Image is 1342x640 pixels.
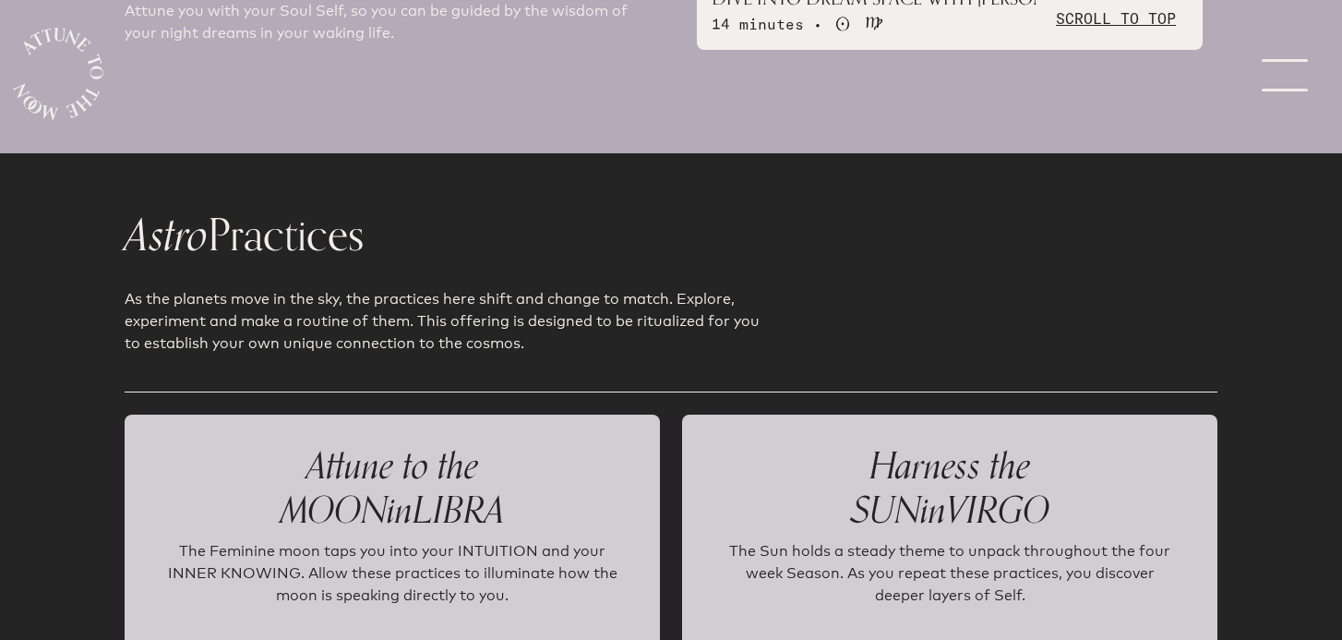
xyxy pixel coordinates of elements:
span: Astro [125,199,208,272]
h1: Practices [125,212,1217,259]
span: 14 minutes • [712,15,822,33]
p: As the planets move in the sky, the practices here shift and change to match. Explore, experiment... [125,259,771,355]
p: The Sun holds a steady theme to unpack throughout the four week Season. As you repeat these pract... [719,540,1180,633]
p: The Feminine moon taps you into your INTUITION and your INNER KNOWING. Allow these practices to i... [162,540,623,633]
span: Harness the [869,436,1030,497]
p: SCROLL TO TOP [1056,7,1176,30]
span: in [387,480,413,541]
p: MOON LIBRA [154,444,630,533]
p: SUN VIRGO [712,444,1188,533]
span: in [920,480,946,541]
span: Attune to the [306,436,478,497]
